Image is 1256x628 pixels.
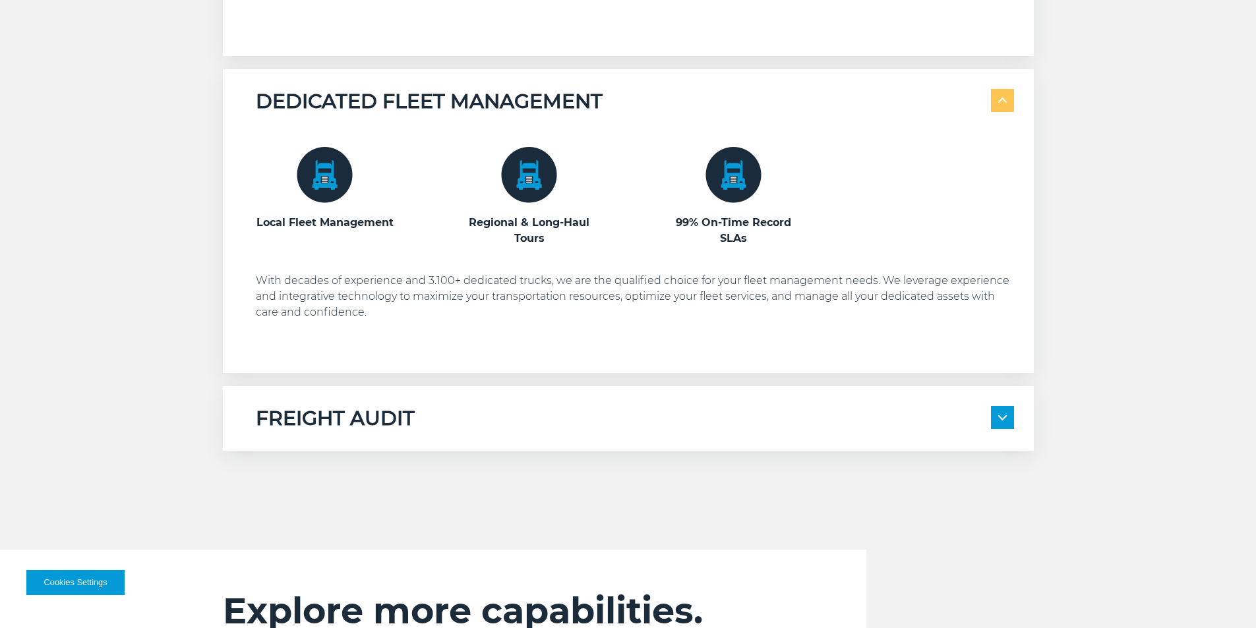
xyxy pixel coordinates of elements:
[256,215,394,231] h3: Local Fleet Management
[460,215,599,246] h3: Regional & Long-Haul Tours
[26,570,125,595] button: Cookies Settings
[256,89,603,114] h5: DEDICATED FLEET MANAGEMENT
[998,98,1007,103] img: arrow
[256,406,415,431] h5: FREIGHT AUDIT
[665,215,803,246] h3: 99% On-Time Record SLAs
[998,415,1007,420] img: arrow
[256,273,1014,320] p: With decades of experience and 3.100+ dedicated trucks, we are the qualified choice for your flee...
